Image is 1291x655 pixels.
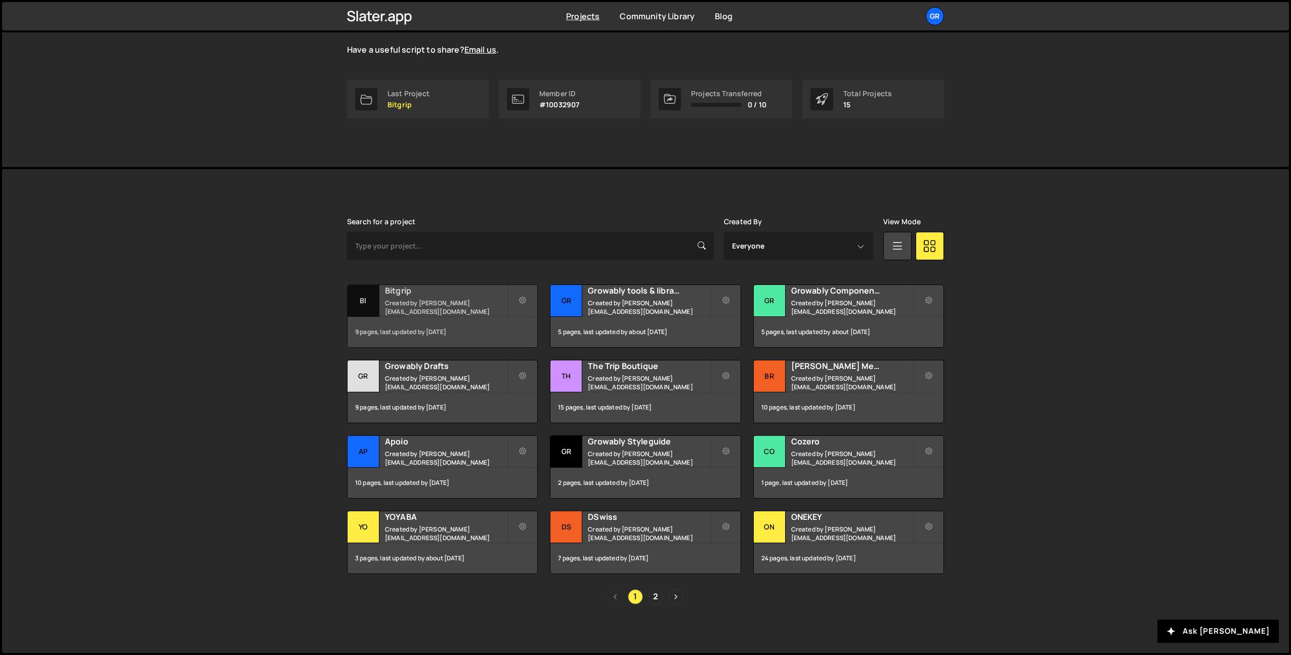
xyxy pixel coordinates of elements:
[754,392,943,423] div: 10 pages, last updated by [DATE]
[843,101,892,109] p: 15
[1157,620,1279,643] button: Ask [PERSON_NAME]
[791,299,913,316] small: Created by [PERSON_NAME][EMAIL_ADDRESS][DOMAIN_NAME]
[550,317,740,347] div: 5 pages, last updated by about [DATE]
[550,392,740,423] div: 15 pages, last updated by [DATE]
[347,589,944,604] div: Pagination
[385,360,507,372] h2: Growably Drafts
[791,449,913,467] small: Created by [PERSON_NAME][EMAIL_ADDRESS][DOMAIN_NAME]
[588,449,710,467] small: Created by [PERSON_NAME][EMAIL_ADDRESS][DOMAIN_NAME]
[348,511,379,543] div: YO
[388,90,429,98] div: Last Project
[550,511,741,574] a: DS DSwiss Created by [PERSON_NAME][EMAIL_ADDRESS][DOMAIN_NAME] 7 pages, last updated by [DATE]
[754,317,943,347] div: 5 pages, last updated by about [DATE]
[588,360,710,372] h2: The Trip Boutique
[754,468,943,498] div: 1 page, last updated by [DATE]
[754,543,943,574] div: 24 pages, last updated by [DATE]
[347,80,489,118] a: Last Project Bitgrip
[588,299,710,316] small: Created by [PERSON_NAME][EMAIL_ADDRESS][DOMAIN_NAME]
[385,525,507,542] small: Created by [PERSON_NAME][EMAIL_ADDRESS][DOMAIN_NAME]
[620,11,695,22] a: Community Library
[754,511,786,543] div: ON
[724,218,762,226] label: Created By
[748,101,766,109] span: 0 / 10
[754,360,786,392] div: Br
[539,90,579,98] div: Member ID
[347,360,538,423] a: Gr Growably Drafts Created by [PERSON_NAME][EMAIL_ADDRESS][DOMAIN_NAME] 9 pages, last updated by ...
[588,525,710,542] small: Created by [PERSON_NAME][EMAIL_ADDRESS][DOMAIN_NAME]
[464,44,496,55] a: Email us
[539,101,579,109] p: #10032907
[385,285,507,296] h2: Bitgrip
[550,468,740,498] div: 2 pages, last updated by [DATE]
[388,101,429,109] p: Bitgrip
[754,436,786,468] div: Co
[348,285,379,317] div: Bi
[791,525,913,542] small: Created by [PERSON_NAME][EMAIL_ADDRESS][DOMAIN_NAME]
[588,285,710,296] h2: Growably tools & libraries
[385,449,507,467] small: Created by [PERSON_NAME][EMAIL_ADDRESS][DOMAIN_NAME]
[550,511,582,543] div: DS
[385,511,507,522] h2: YOYABA
[385,374,507,391] small: Created by [PERSON_NAME][EMAIL_ADDRESS][DOMAIN_NAME]
[715,11,733,22] a: Blog
[550,285,582,317] div: Gr
[348,360,379,392] div: Gr
[550,284,741,348] a: Gr Growably tools & libraries Created by [PERSON_NAME][EMAIL_ADDRESS][DOMAIN_NAME] 5 pages, last ...
[348,317,537,347] div: 9 pages, last updated by [DATE]
[347,511,538,574] a: YO YOYABA Created by [PERSON_NAME][EMAIL_ADDRESS][DOMAIN_NAME] 3 pages, last updated by about [DATE]
[791,374,913,391] small: Created by [PERSON_NAME][EMAIL_ADDRESS][DOMAIN_NAME]
[883,218,921,226] label: View Mode
[791,511,913,522] h2: ONEKEY
[588,374,710,391] small: Created by [PERSON_NAME][EMAIL_ADDRESS][DOMAIN_NAME]
[566,11,599,22] a: Projects
[753,284,944,348] a: Gr Growably Component Library Created by [PERSON_NAME][EMAIL_ADDRESS][DOMAIN_NAME] 5 pages, last ...
[791,285,913,296] h2: Growably Component Library
[347,284,538,348] a: Bi Bitgrip Created by [PERSON_NAME][EMAIL_ADDRESS][DOMAIN_NAME] 9 pages, last updated by [DATE]
[791,360,913,372] h2: [PERSON_NAME] Media
[753,435,944,499] a: Co Cozero Created by [PERSON_NAME][EMAIL_ADDRESS][DOMAIN_NAME] 1 page, last updated by [DATE]
[348,392,537,423] div: 9 pages, last updated by [DATE]
[926,7,944,25] a: Gr
[385,436,507,447] h2: Apoio
[550,435,741,499] a: Gr Growably Styleguide Created by [PERSON_NAME][EMAIL_ADDRESS][DOMAIN_NAME] 2 pages, last updated...
[550,360,582,392] div: Th
[843,90,892,98] div: Total Projects
[347,435,538,499] a: Ap Apoio Created by [PERSON_NAME][EMAIL_ADDRESS][DOMAIN_NAME] 10 pages, last updated by [DATE]
[550,360,741,423] a: Th The Trip Boutique Created by [PERSON_NAME][EMAIL_ADDRESS][DOMAIN_NAME] 15 pages, last updated ...
[348,468,537,498] div: 10 pages, last updated by [DATE]
[347,218,415,226] label: Search for a project
[691,90,766,98] div: Projects Transferred
[588,511,710,522] h2: DSwiss
[588,436,710,447] h2: Growably Styleguide
[668,589,683,604] a: Next page
[791,436,913,447] h2: Cozero
[348,436,379,468] div: Ap
[550,436,582,468] div: Gr
[348,543,537,574] div: 3 pages, last updated by about [DATE]
[347,232,714,260] input: Type your project...
[385,299,507,316] small: Created by [PERSON_NAME][EMAIL_ADDRESS][DOMAIN_NAME]
[550,543,740,574] div: 7 pages, last updated by [DATE]
[753,511,944,574] a: ON ONEKEY Created by [PERSON_NAME][EMAIL_ADDRESS][DOMAIN_NAME] 24 pages, last updated by [DATE]
[648,589,663,604] a: Page 2
[753,360,944,423] a: Br [PERSON_NAME] Media Created by [PERSON_NAME][EMAIL_ADDRESS][DOMAIN_NAME] 10 pages, last update...
[754,285,786,317] div: Gr
[347,10,711,56] p: The is live and growing. Explore the curated scripts to solve common Webflow issues with JavaScri...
